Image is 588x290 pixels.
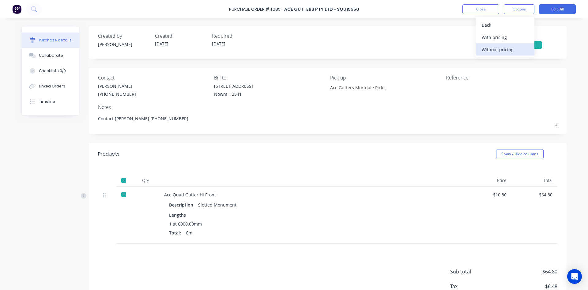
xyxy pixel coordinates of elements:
[169,230,181,236] span: Total:
[22,63,79,79] button: Checklists 0/0
[98,103,557,111] div: Notes
[164,191,461,198] div: Ace Quad Gutter Hi Front
[169,212,186,218] span: Lengths
[466,174,511,187] div: Price
[482,21,529,29] div: Back
[98,112,557,126] textarea: Contact [PERSON_NAME] [PHONE_NUMBER]
[482,33,529,42] div: With pricing
[330,74,442,81] div: Pick up
[12,5,21,14] img: Factory
[496,149,544,159] button: Show / Hide columns
[214,74,326,81] div: Bill to
[22,94,79,109] button: Timeline
[476,43,534,56] button: Without pricing
[98,150,119,158] div: Products
[98,91,136,97] div: [PHONE_NUMBER]
[511,174,557,187] div: Total
[22,48,79,63] button: Collaborate
[516,191,552,198] div: $64.80
[212,32,264,40] div: Required
[496,268,557,275] span: $64.80
[214,83,253,89] div: [STREET_ADDRESS]
[462,4,499,14] button: Close
[330,83,386,92] input: Enter notes...
[39,83,65,89] div: Linked Orders
[284,6,359,12] a: Ace Gutters Pty Ltd - SOU15550
[229,6,284,13] div: Purchase Order #4085 -
[132,174,159,187] div: Qty
[98,83,136,89] div: [PERSON_NAME]
[496,283,557,290] span: $6.48
[39,99,55,104] div: Timeline
[169,221,202,227] span: 1 at 6000.00mm
[39,68,66,74] div: Checklists 0/0
[567,269,582,284] div: Open Intercom Messenger
[476,19,534,31] button: Back
[22,33,79,48] button: Purchase details
[39,37,72,43] div: Purchase details
[98,32,150,40] div: Created by
[155,32,207,40] div: Created
[186,230,192,236] span: 6m
[22,79,79,94] button: Linked Orders
[169,200,198,209] div: Description
[482,45,529,54] div: Without pricing
[539,4,576,14] button: Edit Bill
[470,191,507,198] div: $10.80
[39,53,63,58] div: Collaborate
[450,283,496,290] span: Tax
[98,74,209,81] div: Contact
[450,268,496,275] span: Sub total
[446,74,557,81] div: Reference
[198,200,236,209] div: Slotted Monument
[504,4,534,14] button: Options
[98,41,150,48] div: [PERSON_NAME]
[476,31,534,43] button: With pricing
[214,91,253,97] div: Nowra, , 2541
